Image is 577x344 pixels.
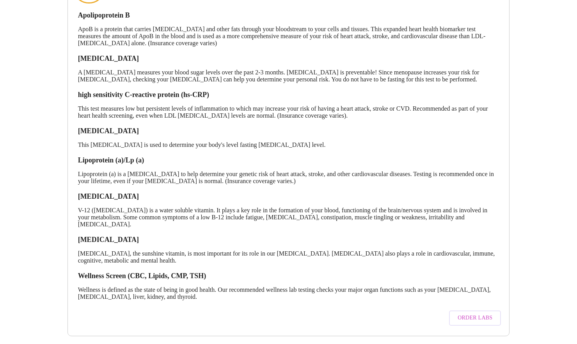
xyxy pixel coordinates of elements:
[78,55,499,63] h3: [MEDICAL_DATA]
[78,127,499,135] h3: [MEDICAL_DATA]
[458,313,492,323] span: Order Labs
[78,69,499,83] p: A [MEDICAL_DATA] measures your blood sugar levels over the past 2-3 months. [MEDICAL_DATA] is pre...
[449,310,501,326] button: Order Labs
[78,105,499,119] p: This test measures low but persistent levels of inflammation to which may increase your risk of h...
[78,192,499,201] h3: [MEDICAL_DATA]
[78,250,499,264] p: [MEDICAL_DATA], the sunshine vitamin, is most important for its role in our [MEDICAL_DATA]. [MEDI...
[78,141,499,148] p: This [MEDICAL_DATA] is used to determine your body's level fasting [MEDICAL_DATA] level.
[78,272,499,280] h3: Wellness Screen (CBC, Lipids, CMP, TSH)
[78,11,499,19] h3: Apolipoprotein B
[78,26,499,47] p: ApoB is a protein that carries [MEDICAL_DATA] and other fats through your bloodstream to your cel...
[78,156,499,164] h3: Lipoprotein (a)/Lp (a)
[78,207,499,228] p: V-12 ([MEDICAL_DATA]) is a water soluble vitamin. It plays a key role in the formation of your bl...
[78,171,499,185] p: Lipoprotein (a) is a [MEDICAL_DATA] to help determine your genetic risk of heart attack, stroke, ...
[447,307,503,330] a: Order Labs
[78,236,499,244] h3: [MEDICAL_DATA]
[78,91,499,99] h3: high sensitivity C-reactive protein (hs-CRP)
[78,286,499,300] p: Wellness is defined as the state of being in good health. Our recommended wellness lab testing ch...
